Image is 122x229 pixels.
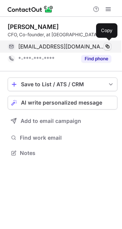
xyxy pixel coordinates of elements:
button: Notes [8,148,117,158]
div: [PERSON_NAME] [8,23,59,31]
span: [EMAIL_ADDRESS][DOMAIN_NAME] [18,43,106,50]
div: Save to List / ATS / CRM [21,81,104,87]
span: Find work email [20,134,114,141]
span: AI write personalized message [21,100,102,106]
img: ContactOut v5.3.10 [8,5,53,14]
button: Reveal Button [81,55,111,63]
span: Add to email campaign [21,118,81,124]
div: CFO, Co-founder, at [GEOGRAPHIC_DATA] [8,31,117,38]
button: save-profile-one-click [8,77,117,91]
button: AI write personalized message [8,96,117,110]
button: Find work email [8,132,117,143]
button: Add to email campaign [8,114,117,128]
span: Notes [20,150,114,156]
